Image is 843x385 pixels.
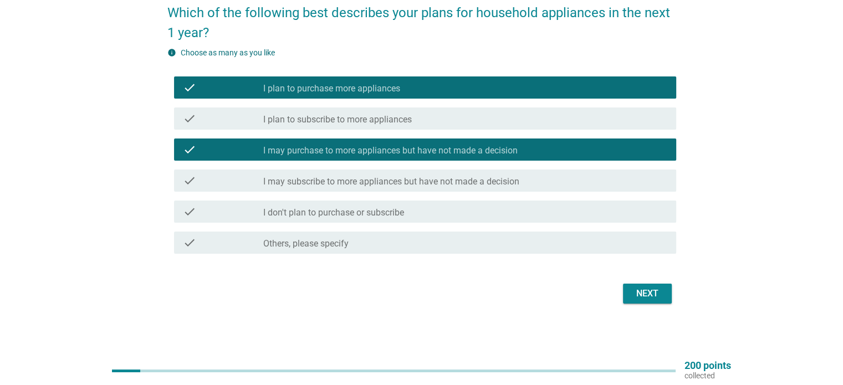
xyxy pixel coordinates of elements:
label: I plan to purchase more appliances [263,83,400,94]
label: Choose as many as you like [181,48,275,57]
button: Next [623,284,672,304]
i: check [183,236,196,249]
p: 200 points [684,361,731,371]
label: I plan to subscribe to more appliances [263,114,412,125]
label: I may purchase to more appliances but have not made a decision [263,145,518,156]
i: check [183,205,196,218]
i: check [183,174,196,187]
label: I may subscribe to more appliances but have not made a decision [263,176,519,187]
div: Next [632,287,663,300]
i: info [167,48,176,57]
i: check [183,112,196,125]
i: check [183,143,196,156]
label: I don't plan to purchase or subscribe [263,207,404,218]
label: Others, please specify [263,238,349,249]
p: collected [684,371,731,381]
i: check [183,81,196,94]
